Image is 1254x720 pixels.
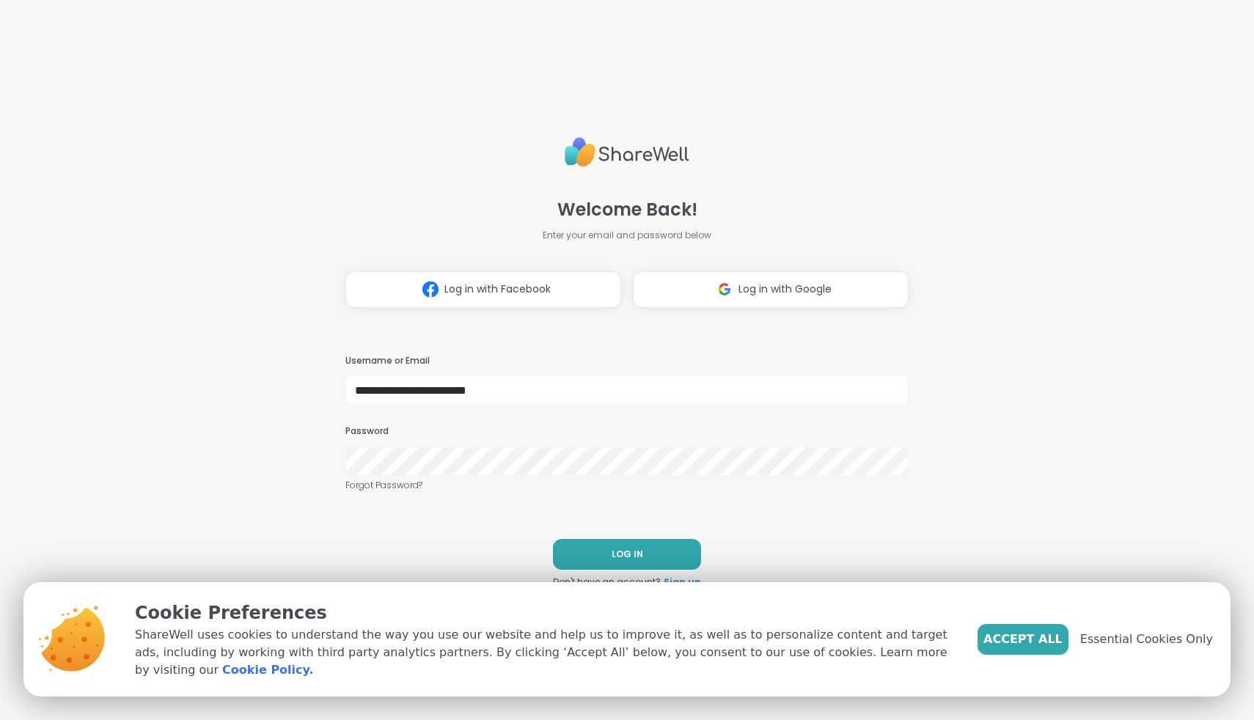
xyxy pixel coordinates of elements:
img: ShareWell Logomark [417,276,444,303]
span: Don't have an account? [553,576,661,589]
a: Cookie Policy. [222,661,313,679]
button: Log in with Google [633,271,909,308]
span: Essential Cookies Only [1080,631,1213,648]
span: Log in with Google [738,282,832,297]
span: Accept All [983,631,1063,648]
span: LOG IN [612,548,643,561]
button: LOG IN [553,539,701,570]
p: Cookie Preferences [135,600,954,626]
img: ShareWell Logo [565,131,689,173]
span: Log in with Facebook [444,282,551,297]
a: Forgot Password? [345,479,909,492]
span: Enter your email and password below [543,229,711,242]
button: Accept All [978,624,1068,655]
a: Sign up [664,576,701,589]
h3: Username or Email [345,355,909,367]
p: ShareWell uses cookies to understand the way you use our website and help us to improve it, as we... [135,626,954,679]
h3: Password [345,425,909,438]
button: Log in with Facebook [345,271,621,308]
span: Welcome Back! [557,196,697,223]
img: ShareWell Logomark [711,276,738,303]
